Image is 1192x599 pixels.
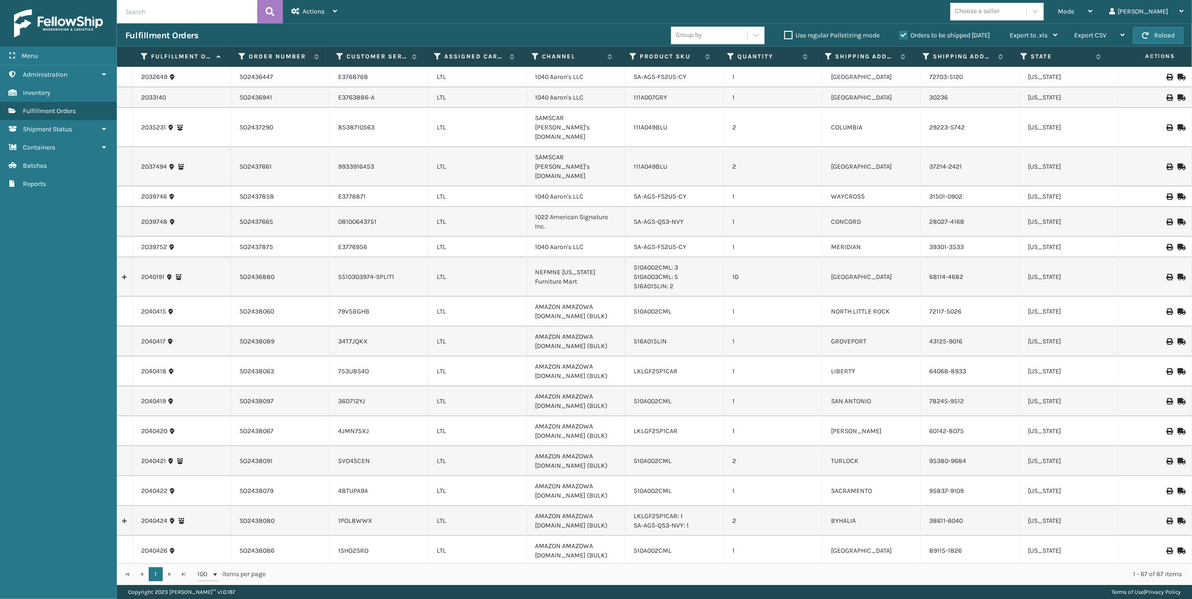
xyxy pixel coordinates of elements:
[330,476,428,506] td: 48TUPA9A
[527,327,626,357] td: AMAZON AMAZOWA [DOMAIN_NAME] (BULK)
[634,264,678,271] a: 510A002CML: 3
[1178,428,1183,435] i: Mark as Shipped
[527,67,626,87] td: 1040 Aaron's LLC
[634,282,673,290] a: 516A015LIN: 2
[921,297,1019,327] td: 72117-5026
[428,67,527,87] td: LTL
[428,297,527,327] td: LTL
[527,297,626,327] td: AMAZON AMAZOWA [DOMAIN_NAME] (BULK)
[899,31,990,39] label: Orders to be shipped [DATE]
[428,327,527,357] td: LTL
[428,506,527,536] td: LTL
[1019,476,1118,506] td: [US_STATE]
[823,297,921,327] td: NORTH LITTLE ROCK
[1112,589,1144,595] a: Terms of Use
[128,585,235,599] p: Copyright 2023 [PERSON_NAME]™ v 1.0.187
[823,506,921,536] td: BYHALIA
[921,147,1019,186] td: 37214-2421
[1166,219,1172,225] i: Print BOL
[231,237,330,257] td: SO2437875
[1019,357,1118,386] td: [US_STATE]
[428,257,527,297] td: LTL
[1019,536,1118,566] td: [US_STATE]
[823,108,921,147] td: COLUMBIA
[634,512,683,520] a: LKLGF2SP1CAR: 1
[784,31,880,39] label: Use regular Palletizing mode
[231,207,330,237] td: SO2437665
[1166,124,1172,131] i: Print BOL
[1178,74,1183,80] i: Mark as Shipped
[151,52,212,61] label: Fulfillment Order Id
[141,427,167,436] a: 2040420
[141,272,165,282] a: 2040191
[303,7,325,15] span: Actions
[1166,338,1172,345] i: Print BOL
[1019,327,1118,357] td: [US_STATE]
[634,457,672,465] a: 510A002CML
[141,516,167,526] a: 2040424
[1166,488,1172,494] i: Print BOL
[22,52,38,60] span: Menu
[1178,398,1183,405] i: Mark as Shipped
[428,386,527,416] td: LTL
[823,476,921,506] td: SACRAMENTO
[724,506,823,536] td: 2
[23,162,47,170] span: Batches
[724,297,823,327] td: 1
[330,87,428,108] td: E3763886-A
[823,536,921,566] td: [GEOGRAPHIC_DATA]
[955,7,999,16] div: Choose a seller
[428,536,527,566] td: LTL
[634,218,684,226] a: SA-AGS-QS3-NVY
[724,147,823,186] td: 2
[197,567,266,581] span: items per page
[1145,589,1181,595] a: Privacy Policy
[1178,518,1183,524] i: Mark as Shipped
[823,257,921,297] td: [GEOGRAPHIC_DATA]
[823,446,921,476] td: TURLOCK
[141,93,166,102] a: 2033140
[823,327,921,357] td: GROVEPORT
[1113,49,1181,64] span: Actions
[634,427,678,435] a: LKLGF2SP1CAR
[1112,585,1181,599] div: |
[347,52,407,61] label: Customer Service Order Number
[527,108,626,147] td: SAMSCAR [PERSON_NAME]'s [DOMAIN_NAME]
[724,536,823,566] td: 1
[527,536,626,566] td: AMAZON AMAZOWA [DOMAIN_NAME] (BULK)
[527,186,626,207] td: 1040 Aaron's LLC
[141,546,167,556] a: 2040426
[1178,308,1183,315] i: Mark as Shipped
[231,416,330,446] td: SO2438067
[1178,94,1183,101] i: Mark as Shipped
[1166,74,1172,80] i: Print BOL
[921,446,1019,476] td: 95380-9684
[330,297,428,327] td: 79V5BGHB
[23,125,72,133] span: Shipment Status
[634,337,667,345] a: 516A015LIN
[1166,398,1172,405] i: Print BOL
[428,476,527,506] td: LTL
[231,386,330,416] td: SO2438097
[921,536,1019,566] td: 89115-1826
[1133,27,1184,44] button: Reload
[921,257,1019,297] td: 68114-4682
[921,207,1019,237] td: 28027-4168
[428,108,527,147] td: LTL
[823,147,921,186] td: [GEOGRAPHIC_DATA]
[921,237,1019,257] td: 39301-3533
[1178,274,1183,280] i: Mark as Shipped
[527,257,626,297] td: NEFMNE [US_STATE] Furniture Mart
[141,242,167,252] a: 2039752
[634,307,672,315] a: 510A002CML
[724,386,823,416] td: 1
[141,486,167,496] a: 2040422
[527,506,626,536] td: AMAZON AMAZOWA [DOMAIN_NAME] (BULK)
[1178,338,1183,345] i: Mark as Shipped
[823,186,921,207] td: WAYCROSS
[1166,308,1172,315] i: Print BOL
[1166,94,1172,101] i: Print BOL
[1166,518,1172,524] i: Print BOL
[231,536,330,566] td: SO2438086
[1178,548,1183,554] i: Mark as Shipped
